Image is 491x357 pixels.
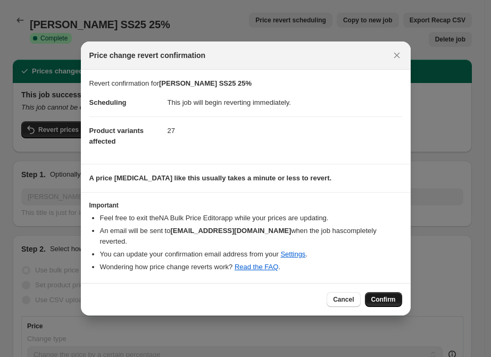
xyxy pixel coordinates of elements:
p: Revert confirmation for [89,78,402,89]
button: Confirm [365,292,402,307]
li: Feel free to exit the NA Bulk Price Editor app while your prices are updating. [100,213,402,223]
span: Scheduling [89,98,127,106]
a: Read the FAQ [235,263,278,271]
span: Price change revert confirmation [89,50,206,61]
li: Wondering how price change reverts work? . [100,262,402,272]
b: [EMAIL_ADDRESS][DOMAIN_NAME] [170,227,291,235]
li: An email will be sent to when the job has completely reverted . [100,226,402,247]
dd: 27 [168,117,402,145]
span: Product variants affected [89,127,144,145]
button: Close [389,48,404,63]
b: A price [MEDICAL_DATA] like this usually takes a minute or less to revert. [89,174,332,182]
span: Cancel [333,295,354,304]
h3: Important [89,201,402,210]
span: Confirm [371,295,396,304]
li: You can update your confirmation email address from your . [100,249,402,260]
dd: This job will begin reverting immediately. [168,89,402,117]
button: Cancel [327,292,360,307]
b: [PERSON_NAME] SS25 25% [159,79,252,87]
a: Settings [280,250,305,258]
